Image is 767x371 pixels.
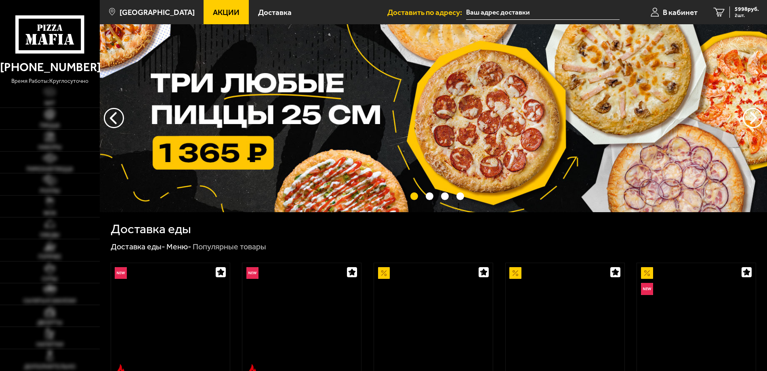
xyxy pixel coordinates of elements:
span: Пицца [40,123,60,129]
span: Обеды [40,232,59,238]
button: предыдущий [743,108,763,128]
span: [GEOGRAPHIC_DATA] [120,8,195,16]
span: 5998 руб. [735,6,759,12]
span: Акции [213,8,240,16]
img: Акционный [641,267,653,279]
span: Супы [42,276,57,282]
img: Новинка [115,267,127,279]
span: Римская пицца [27,167,73,172]
span: Дополнительно [24,364,76,370]
h1: Доставка еды [111,223,191,236]
input: Ваш адрес доставки [466,5,620,20]
span: Доставить по адресу: [387,8,466,16]
button: точки переключения [456,192,464,200]
img: Акционный [378,267,390,279]
span: Роллы [40,188,60,194]
img: Акционный [509,267,521,279]
span: Наборы [38,145,61,150]
span: Хит [44,101,55,106]
button: точки переключения [410,192,418,200]
a: Меню- [166,242,191,251]
span: Салаты и закуски [23,298,76,304]
span: Горячее [38,254,61,260]
span: Напитки [36,342,63,348]
button: точки переключения [441,192,449,200]
button: точки переключения [426,192,433,200]
span: WOK [44,211,56,216]
img: Новинка [246,267,258,279]
span: Десерты [37,320,62,326]
a: Доставка еды- [111,242,165,251]
span: В кабинет [663,8,698,16]
button: следующий [104,108,124,128]
span: Доставка [258,8,292,16]
span: 2 шт. [735,13,759,18]
img: Новинка [641,283,653,295]
div: Популярные товары [193,242,266,252]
